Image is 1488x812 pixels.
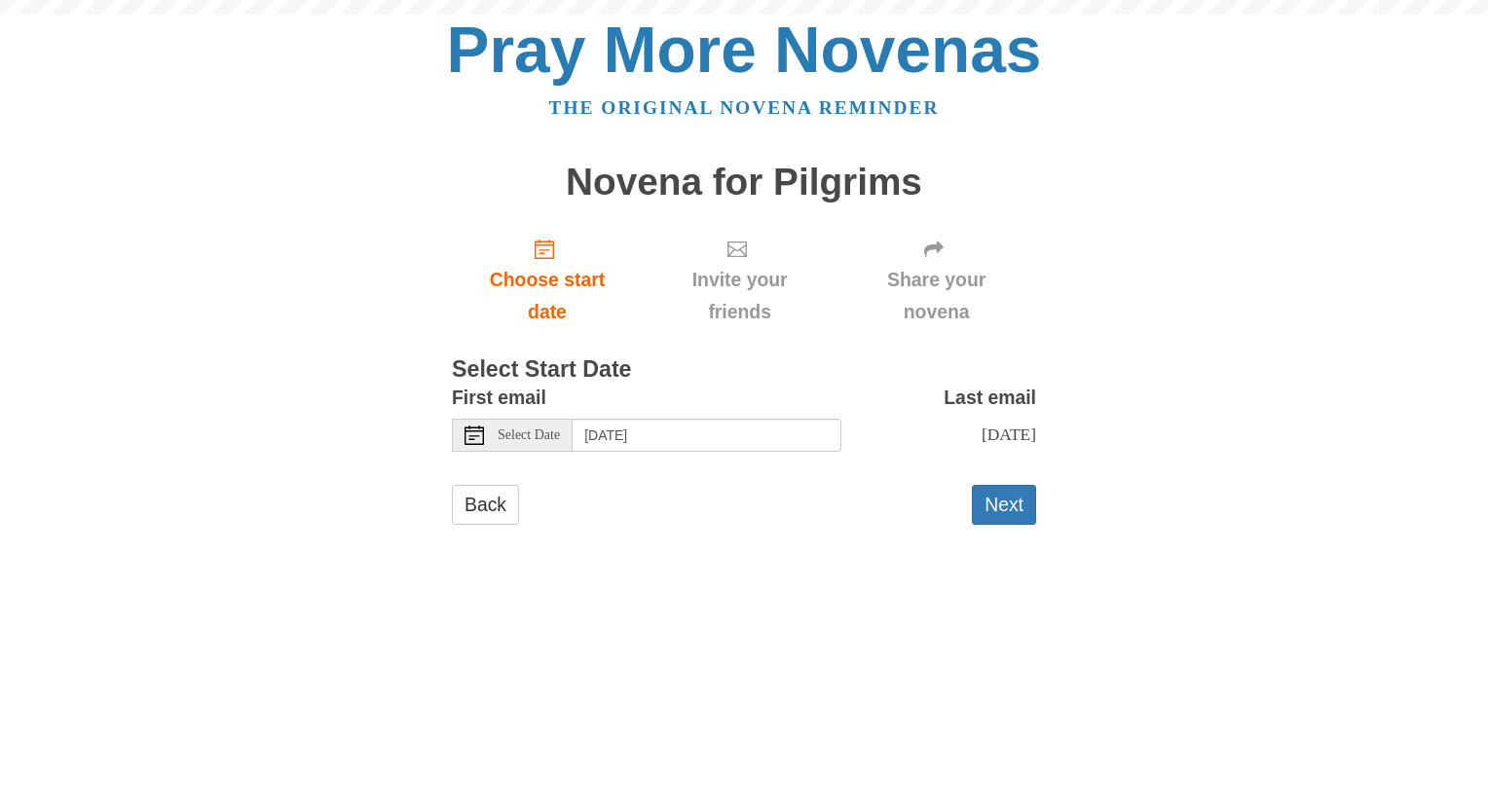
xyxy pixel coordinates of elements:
span: Choose start date [471,264,623,328]
span: Share your novena [856,264,1017,328]
h1: Novena for Pilgrims [452,162,1036,203]
a: Choose start date [452,222,643,338]
span: Select Date [498,428,560,442]
button: Next [972,485,1036,525]
label: Last email [944,382,1036,414]
span: Invite your friends [662,264,817,328]
a: The original novena reminder [549,97,940,118]
div: Click "Next" to confirm your start date first. [837,222,1036,338]
h3: Select Start Date [452,357,1036,383]
span: [DATE] [982,424,1036,444]
a: Back [452,485,519,525]
a: Pray More Novenas [447,14,1042,86]
div: Click "Next" to confirm your start date first. [643,222,837,338]
label: First email [452,382,546,414]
